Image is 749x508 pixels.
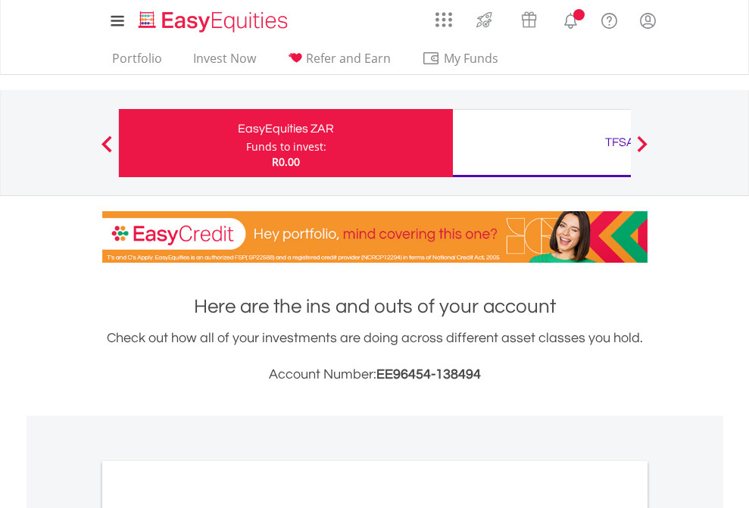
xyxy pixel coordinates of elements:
h1: Here are the ins and outs of your account [102,293,648,320]
span: Refer and Earn [306,50,391,67]
img: vouchers-v2.svg [516,8,541,32]
a: FAQ's and Support [590,4,629,34]
a: Portfolio [106,51,168,74]
img: EasyCredit Promotion Banner [102,211,648,263]
a: My Profile [629,4,667,37]
button: Previous [92,143,122,158]
a: Home page [133,4,294,34]
span: R0.00 [272,154,300,169]
div: Check out how all of your investments are doing across different asset classes you hold. [102,328,648,385]
a: Invest Now [187,51,262,74]
a: AppsGrid [426,4,462,28]
img: EasyEquities_Logo.png [136,9,294,34]
img: grid-menu-icon.svg [435,11,452,28]
button: Next [627,143,657,158]
span: My Funds [422,48,521,68]
span: EE96454-138494 [376,367,481,382]
img: thrive-v2.svg [472,8,497,32]
div: EasyEquities ZAR [128,118,444,139]
a: Notifications [551,4,590,34]
a: Vouchers [507,4,551,32]
div: Funds to invest: [246,139,326,154]
h3: Account Number: [102,364,648,385]
a: Refer and Earn [281,51,397,74]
